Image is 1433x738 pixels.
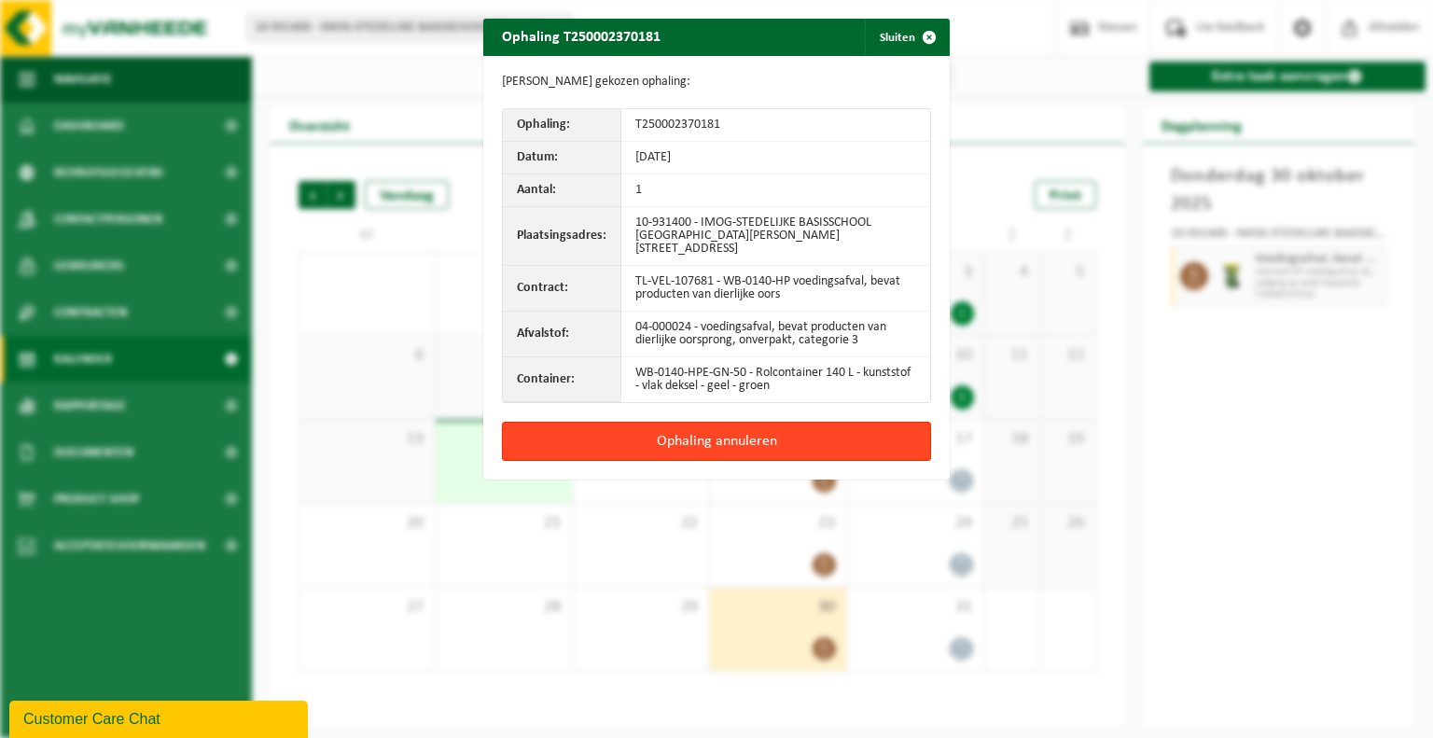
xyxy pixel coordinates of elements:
[502,422,931,461] button: Ophaling annuleren
[503,174,621,207] th: Aantal:
[621,357,930,402] td: WB-0140-HPE-GN-50 - Rolcontainer 140 L - kunststof - vlak deksel - geel - groen
[502,75,931,90] p: [PERSON_NAME] gekozen ophaling:
[621,312,930,357] td: 04-000024 - voedingsafval, bevat producten van dierlijke oorsprong, onverpakt, categorie 3
[621,266,930,312] td: TL-VEL-107681 - WB-0140-HP voedingsafval, bevat producten van dierlijke oors
[865,19,948,56] button: Sluiten
[9,697,312,738] iframe: chat widget
[503,109,621,142] th: Ophaling:
[503,357,621,402] th: Container:
[503,266,621,312] th: Contract:
[621,207,930,266] td: 10-931400 - IMOG-STEDELIJKE BASISSCHOOL [GEOGRAPHIC_DATA][PERSON_NAME][STREET_ADDRESS]
[503,142,621,174] th: Datum:
[621,174,930,207] td: 1
[621,109,930,142] td: T250002370181
[503,207,621,266] th: Plaatsingsadres:
[503,312,621,357] th: Afvalstof:
[483,19,679,54] h2: Ophaling T250002370181
[621,142,930,174] td: [DATE]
